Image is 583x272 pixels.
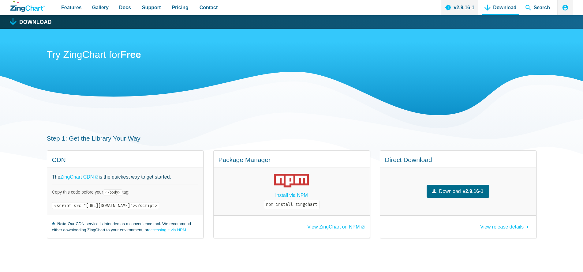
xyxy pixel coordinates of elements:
[10,1,45,12] a: ZingChart Logo. Click to return to the homepage
[148,228,186,232] a: accessing it via NPM
[57,221,68,226] strong: Note:
[52,156,198,164] h4: CDN
[480,224,524,229] span: View release details
[47,48,536,62] h2: Try ZingChart for
[92,3,109,12] span: Gallery
[427,185,490,198] a: Downloadv2.9.16-1
[120,49,141,60] strong: Free
[52,220,198,233] small: Our CDN service is intended as a convenience tool. We recommend either downloading ZingChart to y...
[385,156,531,164] h4: Direct Download
[275,191,308,199] a: Install via NPM
[142,3,161,12] span: Support
[103,189,122,195] code: </body>
[172,3,188,12] span: Pricing
[52,189,198,195] p: Copy this code before your tag:
[52,173,198,181] p: The is the quickest way to get started.
[307,225,364,229] a: View ZingChart on NPM
[52,202,159,209] code: <script src="[URL][DOMAIN_NAME]"></script>
[463,187,484,195] strong: v2.9.16-1
[61,3,82,12] span: Features
[200,3,218,12] span: Contact
[480,221,531,229] a: View release details
[439,187,461,195] span: Download
[119,3,131,12] span: Docs
[264,200,320,209] code: npm install zingchart
[19,20,52,25] h1: Download
[60,173,99,181] a: ZingChart CDN
[219,156,365,164] h4: Package Manager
